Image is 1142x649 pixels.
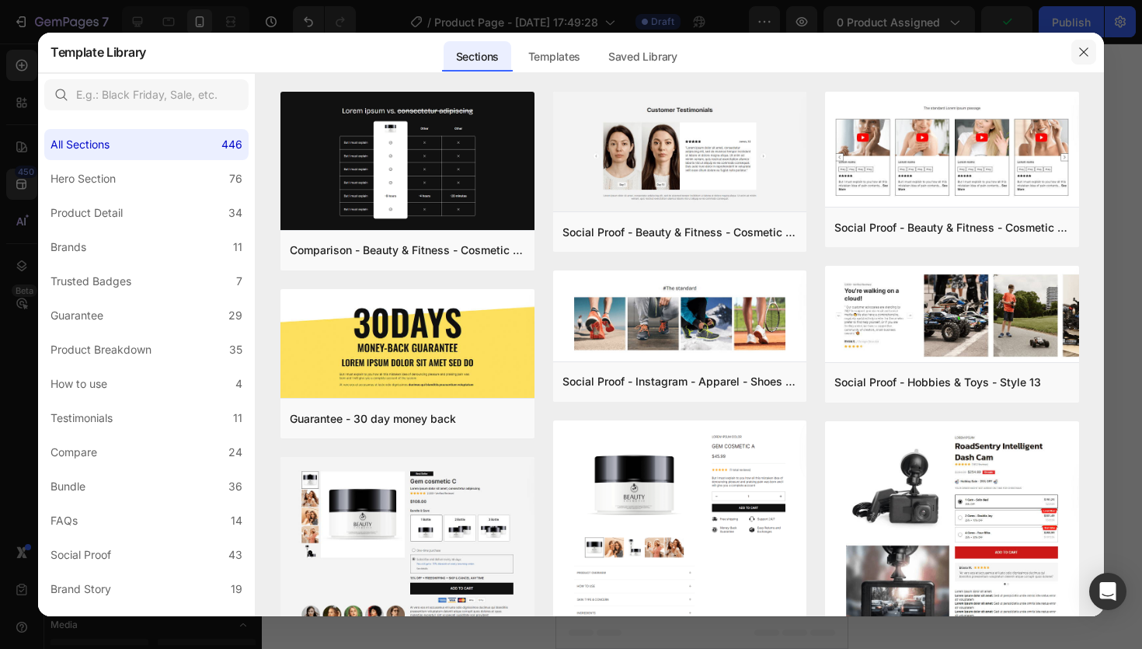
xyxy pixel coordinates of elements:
[228,477,242,496] div: 36
[228,306,242,325] div: 29
[12,61,280,221] strong: El Dúo Coreano Que Transforma Tu Piel en Solo 7 [PERSON_NAME]
[233,238,242,256] div: 11
[13,273,87,289] span: Add section
[229,169,242,188] div: 76
[50,614,112,633] div: Product List
[233,409,242,427] div: 11
[50,272,131,291] div: Trusted Badges
[290,241,525,260] div: Comparison - Beauty & Fitness - Cosmetic - Ingredients - Style 19
[221,135,242,154] div: 446
[228,546,242,564] div: 43
[50,306,103,325] div: Guarantee
[44,79,249,110] input: E.g.: Black Friday, Sale, etc.
[50,409,113,427] div: Testimonials
[280,289,534,401] img: g30.png
[50,580,111,598] div: Brand Story
[50,546,111,564] div: Social Proof
[562,223,798,242] div: Social Proof - Beauty & Fitness - Cosmetic - Style 16
[825,266,1079,365] img: sp13.png
[99,308,193,324] div: Choose templates
[553,92,807,215] img: sp16.png
[228,443,242,462] div: 24
[553,270,807,364] img: sp30.png
[50,375,107,393] div: How to use
[1089,573,1126,610] div: Open Intercom Messenger
[78,8,183,23] span: iPhone 13 Mini ( 375 px)
[228,204,242,222] div: 34
[50,169,116,188] div: Hero Section
[50,340,151,359] div: Product Breakdown
[553,420,807,648] img: pd11.png
[562,372,798,391] div: Social Proof - Instagram - Apparel - Shoes - Style 30
[99,413,193,430] div: Add blank section
[50,204,123,222] div: Product Detail
[229,340,242,359] div: 35
[231,511,242,530] div: 14
[834,218,1070,237] div: Social Proof - Beauty & Fitness - Cosmetic - Style 8
[50,477,85,496] div: Bundle
[2,58,290,224] p: ⁠⁠⁠⁠⁠⁠⁠
[103,380,186,394] span: from URL or image
[834,373,1041,392] div: Social Proof - Hobbies & Toys - Style 13
[50,443,97,462] div: Compare
[105,361,186,377] div: Generate layout
[50,511,78,530] div: FAQs
[87,433,203,447] span: then drag & drop elements
[596,41,690,72] div: Saved Library
[50,32,146,72] h2: Template Library
[825,92,1079,211] img: sp8.png
[92,327,198,341] span: inspired by CRO experts
[236,272,242,291] div: 7
[444,41,511,72] div: Sections
[235,375,242,393] div: 4
[231,580,242,598] div: 19
[50,135,110,154] div: All Sections
[280,92,534,233] img: c19.png
[228,614,242,633] div: 22
[290,410,456,428] div: Guarantee - 30 day money back
[516,41,593,72] div: Templates
[50,238,86,256] div: Brands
